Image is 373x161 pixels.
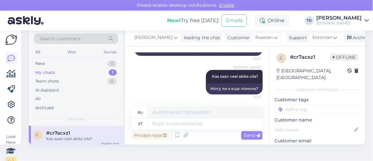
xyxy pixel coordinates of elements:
div: All [34,48,41,56]
span: c [280,56,283,60]
span: c [36,132,39,137]
span: My chats [67,116,85,122]
div: Kas saan veel abiks olla? [46,136,119,142]
div: 0 [107,60,117,67]
span: Kas saan veel abiks olla? [212,74,258,79]
p: Customer tags [275,96,360,103]
a: [PERSON_NAME][DOMAIN_NAME] [317,15,369,26]
span: 13:20 [237,95,261,100]
img: Askly Logo [5,35,17,45]
div: TR [305,16,314,25]
div: Support [286,34,307,41]
div: Online [255,15,290,26]
span: #cr7acxz1 [46,130,70,136]
div: leading the chat [181,34,220,41]
div: # cr7acxz1 [290,53,330,61]
b: New! [167,17,181,23]
p: Customer name [275,117,360,123]
input: Add a tag [275,104,360,114]
div: Try free [DATE]: [167,17,219,24]
span: Enable [217,2,236,8]
div: Team chats [35,78,59,85]
div: Customer information [275,87,360,93]
span: [PERSON_NAME] [134,34,173,41]
span: Send [244,132,260,138]
div: 1 [109,69,117,76]
div: [PERSON_NAME] [317,15,362,21]
div: ru [138,107,143,118]
div: Private note [131,131,169,140]
input: Add name [275,126,353,133]
div: AI Assistant [35,87,59,94]
div: et [138,118,142,129]
div: Socials [102,48,118,56]
div: Web [66,48,78,56]
div: Archived [35,105,54,111]
div: New [35,60,45,67]
button: Emails [222,14,247,27]
span: Search customers [40,35,81,42]
div: [DOMAIN_NAME] [317,21,362,26]
div: [DATE] 13:11 [101,142,119,147]
div: 0 [107,78,117,85]
span: [PERSON_NAME] [233,65,261,70]
div: Могу ли я еще помочь? [206,84,263,94]
div: Request email [275,144,312,153]
span: Estonian [313,34,332,41]
div: All [35,96,41,102]
span: 13:20 [237,56,261,61]
p: Customer email [275,138,360,144]
div: My chats [35,69,55,76]
span: Russian [255,34,273,41]
div: [GEOGRAPHIC_DATA], [GEOGRAPHIC_DATA] [276,67,347,81]
span: Offline [330,54,358,61]
div: Customer [225,34,250,41]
